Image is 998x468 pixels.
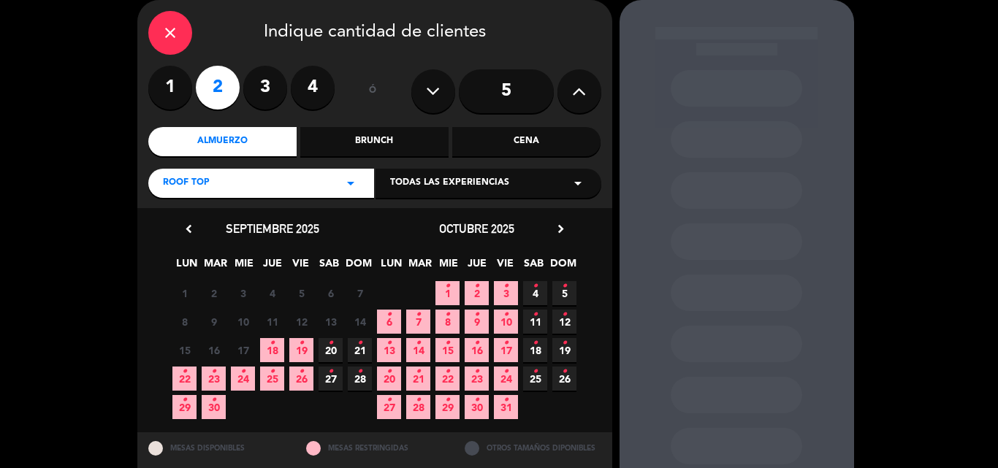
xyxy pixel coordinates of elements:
span: 4 [523,281,547,305]
i: • [445,303,450,326]
span: 9 [202,310,226,334]
i: • [270,331,275,355]
i: • [533,303,538,326]
span: 4 [260,281,284,305]
i: • [445,360,450,383]
span: 6 [377,310,401,334]
i: • [474,275,479,298]
span: 20 [377,367,401,391]
span: 3 [231,281,255,305]
i: • [182,388,187,412]
span: LUN [379,255,403,279]
span: 27 [319,367,343,391]
span: 17 [231,338,255,362]
div: OTROS TAMAÑOS DIPONIBLES [454,432,612,464]
i: • [503,388,508,412]
div: Almuerzo [148,127,297,156]
i: • [474,331,479,355]
i: • [357,360,362,383]
span: LUN [175,255,199,279]
div: Cena [452,127,601,156]
i: • [503,360,508,383]
label: 1 [148,66,192,110]
i: • [533,275,538,298]
span: 7 [348,281,372,305]
span: SAB [317,255,341,279]
span: 22 [435,367,460,391]
i: • [386,388,392,412]
span: 9 [465,310,489,334]
span: SAB [522,255,546,279]
i: arrow_drop_down [342,174,359,192]
span: MAR [408,255,432,279]
span: Roof Top [163,176,210,191]
span: 20 [319,338,343,362]
div: Brunch [300,127,449,156]
span: 7 [406,310,430,334]
span: octubre 2025 [439,221,514,236]
span: 24 [494,367,518,391]
span: 18 [523,338,547,362]
i: • [211,360,216,383]
span: 15 [435,338,460,362]
i: • [562,331,567,355]
span: 5 [552,281,576,305]
i: • [182,360,187,383]
span: 29 [435,395,460,419]
span: 27 [377,395,401,419]
i: • [328,331,333,355]
span: 30 [202,395,226,419]
span: 16 [202,338,226,362]
i: • [386,331,392,355]
i: • [445,275,450,298]
i: • [416,360,421,383]
i: • [211,388,216,412]
span: 21 [406,367,430,391]
span: MIE [436,255,460,279]
span: JUE [465,255,489,279]
label: 2 [196,66,240,110]
i: • [503,275,508,298]
span: septiembre 2025 [226,221,319,236]
i: • [270,360,275,383]
i: chevron_left [181,221,197,237]
span: 21 [348,338,372,362]
span: 17 [494,338,518,362]
span: 23 [465,367,489,391]
span: 6 [319,281,343,305]
div: MESAS RESTRINGIDAS [295,432,454,464]
i: • [416,331,421,355]
i: close [161,24,179,42]
i: • [474,360,479,383]
span: 30 [465,395,489,419]
span: 26 [289,367,313,391]
span: 5 [289,281,313,305]
span: 3 [494,281,518,305]
i: • [503,303,508,326]
i: • [562,360,567,383]
i: • [503,331,508,355]
i: • [445,388,450,412]
i: • [474,388,479,412]
span: 11 [260,310,284,334]
i: • [299,360,304,383]
i: • [299,331,304,355]
span: MIE [232,255,256,279]
i: • [562,303,567,326]
span: 10 [494,310,518,334]
span: JUE [260,255,284,279]
label: 3 [243,66,287,110]
span: 12 [289,310,313,334]
label: 4 [291,66,335,110]
span: 18 [260,338,284,362]
span: 29 [172,395,197,419]
i: • [416,303,421,326]
span: VIE [493,255,517,279]
span: 22 [172,367,197,391]
span: 28 [348,367,372,391]
span: DOM [346,255,370,279]
i: • [416,388,421,412]
span: 13 [377,338,401,362]
span: 19 [552,338,576,362]
span: 14 [348,310,372,334]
